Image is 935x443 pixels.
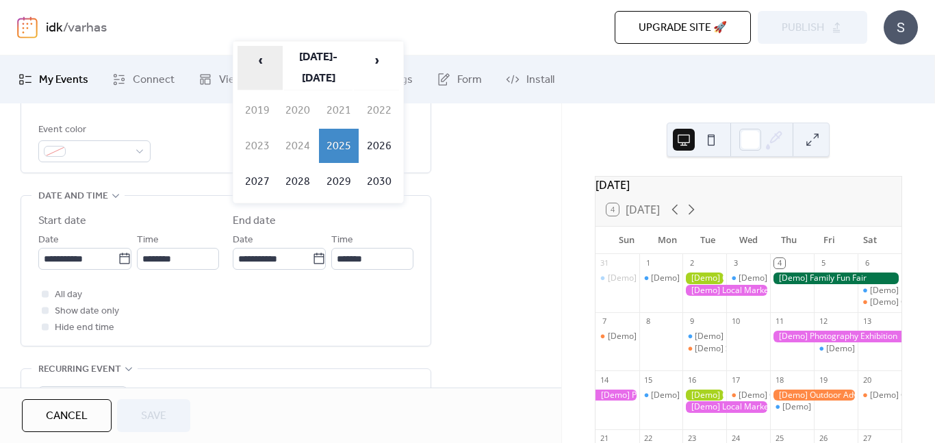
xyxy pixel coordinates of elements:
[818,316,828,327] div: 12
[38,188,108,205] span: Date and time
[279,129,318,163] td: 2024
[769,227,809,254] div: Thu
[728,227,769,254] div: Wed
[238,47,282,74] span: ‹
[858,296,901,308] div: [Demo] Open Mic Night
[814,343,858,355] div: [Demo] Morning Yoga Bliss
[46,408,88,425] span: Cancel
[63,15,68,41] b: /
[319,164,359,199] td: 2029
[687,316,697,327] div: 9
[726,390,770,401] div: [Demo] Culinary Cooking Class
[457,72,482,88] span: Form
[682,401,770,413] div: [Demo] Local Market
[46,15,63,41] a: idk
[770,390,858,401] div: [Demo] Outdoor Adventure Day
[884,10,918,45] div: S
[862,258,872,268] div: 6
[595,177,901,193] div: [DATE]
[595,331,639,342] div: [Demo] Book Club Gathering
[55,320,114,336] span: Hide end time
[496,61,565,98] a: Install
[695,343,797,355] div: [Demo] Seniors' Social Tea
[600,375,610,385] div: 14
[687,227,728,254] div: Tue
[682,331,726,342] div: [Demo] Morning Yoga Bliss
[22,399,112,432] button: Cancel
[682,343,726,355] div: [Demo] Seniors' Social Tea
[595,273,639,284] div: [Demo] Morning Yoga Bliss
[279,93,318,127] td: 2020
[770,273,901,284] div: [Demo] Family Fun Fair
[606,227,647,254] div: Sun
[739,273,843,284] div: [Demo] Morning Yoga Bliss
[38,122,148,138] div: Event color
[647,227,687,254] div: Mon
[284,46,353,90] th: [DATE]-[DATE]
[643,258,654,268] div: 1
[687,375,697,385] div: 16
[608,273,712,284] div: [Demo] Morning Yoga Bliss
[238,164,277,199] td: 2027
[651,390,755,401] div: [Demo] Morning Yoga Bliss
[651,273,750,284] div: [Demo] Fitness Bootcamp
[774,258,784,268] div: 4
[862,316,872,327] div: 13
[233,213,276,229] div: End date
[850,227,891,254] div: Sat
[600,258,610,268] div: 31
[38,232,59,249] span: Date
[770,401,814,413] div: [Demo] Morning Yoga Bliss
[826,343,930,355] div: [Demo] Morning Yoga Bliss
[238,129,277,163] td: 2023
[858,390,901,401] div: [Demo] Open Mic Night
[360,129,400,163] td: 2026
[774,316,784,327] div: 11
[770,331,901,342] div: [Demo] Photography Exhibition
[426,61,492,98] a: Form
[133,72,175,88] span: Connect
[238,93,277,127] td: 2019
[360,164,400,199] td: 2030
[608,331,717,342] div: [Demo] Book Club Gathering
[17,16,38,38] img: logo
[102,61,185,98] a: Connect
[137,232,159,249] span: Time
[682,390,726,401] div: [Demo] Gardening Workshop
[279,164,318,199] td: 2028
[682,285,770,296] div: [Demo] Local Market
[782,401,886,413] div: [Demo] Morning Yoga Bliss
[862,375,872,385] div: 20
[233,232,253,249] span: Date
[55,287,82,303] span: All day
[818,375,828,385] div: 19
[219,72,248,88] span: Views
[38,362,121,378] span: Recurring event
[39,72,88,88] span: My Events
[695,331,799,342] div: [Demo] Morning Yoga Bliss
[687,258,697,268] div: 2
[319,93,359,127] td: 2021
[809,227,849,254] div: Fri
[730,258,741,268] div: 3
[739,390,856,401] div: [Demo] Culinary Cooking Class
[8,61,99,98] a: My Events
[858,285,901,296] div: [Demo] Morning Yoga Bliss
[774,375,784,385] div: 18
[600,316,610,327] div: 7
[595,390,639,401] div: [Demo] Photography Exhibition
[730,375,741,385] div: 17
[188,61,259,98] a: Views
[639,273,683,284] div: [Demo] Fitness Bootcamp
[639,390,683,401] div: [Demo] Morning Yoga Bliss
[355,47,398,74] span: ›
[55,90,141,106] span: Link to Google Maps
[639,20,727,36] span: Upgrade site 🚀
[726,273,770,284] div: [Demo] Morning Yoga Bliss
[682,273,726,284] div: [Demo] Gardening Workshop
[360,93,400,127] td: 2022
[55,303,119,320] span: Show date only
[319,129,359,163] td: 2025
[643,375,654,385] div: 15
